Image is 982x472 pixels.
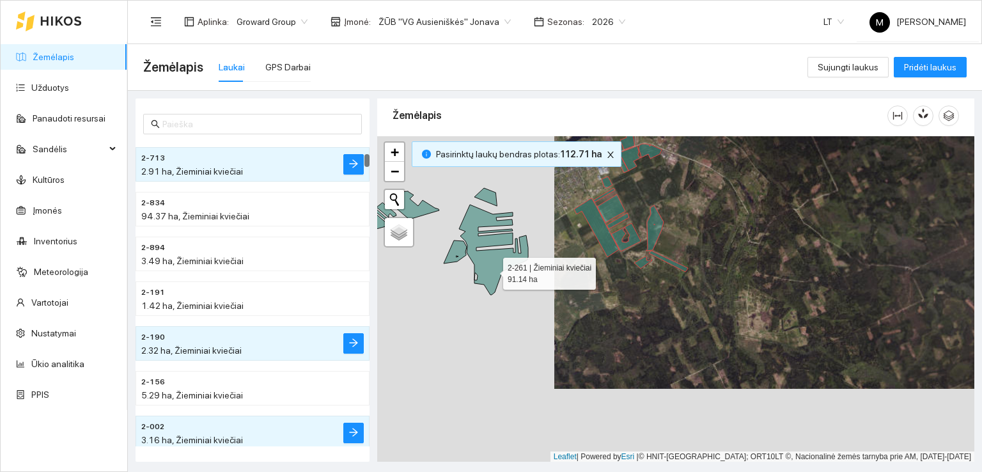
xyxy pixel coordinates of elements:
button: arrow-right [343,154,364,175]
span: Įmonė : [344,15,371,29]
a: Nustatymai [31,328,76,338]
span: 3.49 ha, Žieminiai kviečiai [141,256,244,266]
a: Kultūros [33,175,65,185]
span: 1.42 ha, Žieminiai kviečiai [141,301,244,311]
input: Paieška [162,117,354,131]
span: Sandėlis [33,136,105,162]
a: Meteorologija [34,267,88,277]
a: Zoom in [385,143,404,162]
span: M [876,12,884,33]
a: Įmonės [33,205,62,216]
span: 2-190 [141,331,165,343]
span: arrow-right [348,159,359,171]
span: info-circle [422,150,431,159]
span: Sujungti laukus [818,60,878,74]
a: PPIS [31,389,49,400]
span: − [391,163,399,179]
button: arrow-right [343,333,364,354]
span: arrow-right [348,338,359,350]
button: Pridėti laukus [894,57,967,77]
span: 2-002 [141,421,164,433]
a: Layers [385,218,413,246]
b: 112.71 ha [560,149,602,159]
span: arrow-right [348,427,359,439]
span: [PERSON_NAME] [869,17,966,27]
div: | Powered by © HNIT-[GEOGRAPHIC_DATA]; ORT10LT ©, Nacionalinė žemės tarnyba prie AM, [DATE]-[DATE] [550,452,974,462]
span: column-width [888,111,907,121]
span: 2-713 [141,152,165,164]
a: Ūkio analitika [31,359,84,369]
span: LT [823,12,844,31]
span: 2-834 [141,197,165,209]
span: 2-191 [141,287,165,299]
span: 2026 [592,12,625,31]
span: Groward Group [237,12,308,31]
div: Laukai [219,60,245,74]
div: GPS Darbai [265,60,311,74]
a: Inventorius [34,236,77,246]
span: 2.32 ha, Žieminiai kviečiai [141,345,242,356]
a: Panaudoti resursai [33,113,105,123]
span: | [637,452,639,461]
a: Zoom out [385,162,404,181]
a: Užduotys [31,83,69,93]
span: Pridėti laukus [904,60,956,74]
span: calendar [534,17,544,27]
span: 94.37 ha, Žieminiai kviečiai [141,211,249,221]
span: Sezonas : [547,15,584,29]
span: menu-fold [150,16,162,28]
span: 5.29 ha, Žieminiai kviečiai [141,390,243,400]
button: close [603,147,618,162]
span: 2-894 [141,242,165,254]
span: close [604,150,618,159]
span: Aplinka : [198,15,229,29]
div: Žemėlapis [393,97,887,134]
span: Pasirinktų laukų bendras plotas : [436,147,602,161]
button: menu-fold [143,9,169,35]
a: Leaflet [554,452,577,461]
button: column-width [887,106,908,126]
span: + [391,144,399,160]
button: arrow-right [343,423,364,443]
span: layout [184,17,194,27]
a: Vartotojai [31,297,68,308]
a: Esri [621,452,635,461]
span: search [151,120,160,129]
span: shop [331,17,341,27]
button: Initiate a new search [385,190,404,209]
span: 3.16 ha, Žieminiai kviečiai [141,435,243,445]
span: 2.91 ha, Žieminiai kviečiai [141,166,243,177]
span: ŽŪB "VG Ausieniškės" Jonava [378,12,511,31]
a: Sujungti laukus [807,62,889,72]
a: Pridėti laukus [894,62,967,72]
span: Žemėlapis [143,57,203,77]
span: 2-156 [141,376,165,388]
button: Sujungti laukus [807,57,889,77]
a: Žemėlapis [33,52,74,62]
